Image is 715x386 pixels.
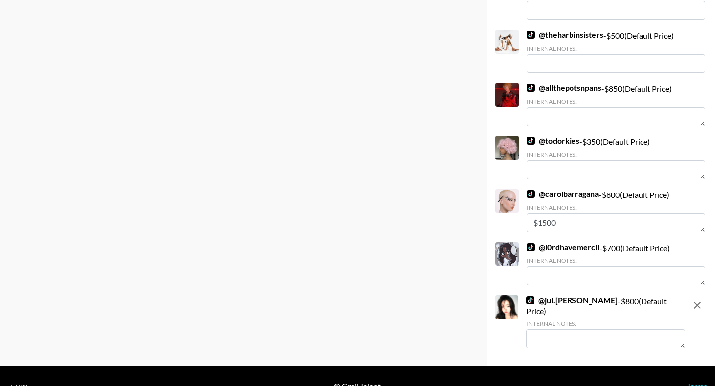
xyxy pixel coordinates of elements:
[527,84,535,92] img: TikTok
[527,189,599,199] a: @carolbarragana
[527,151,705,158] div: Internal Notes:
[526,295,685,348] div: - $ 800 (Default Price)
[527,242,705,285] div: - $ 700 (Default Price)
[527,204,705,211] div: Internal Notes:
[526,296,534,304] img: TikTok
[527,30,603,40] a: @theharbinsisters
[527,83,705,126] div: - $ 850 (Default Price)
[526,320,685,327] div: Internal Notes:
[527,45,705,52] div: Internal Notes:
[527,83,601,93] a: @allthepotsnpans
[527,213,705,232] textarea: $1500
[527,257,705,264] div: Internal Notes:
[687,295,707,315] button: remove
[527,189,705,232] div: - $ 800 (Default Price)
[527,30,705,73] div: - $ 500 (Default Price)
[527,242,599,252] a: @l0rdhavemercii
[527,243,535,251] img: TikTok
[527,98,705,105] div: Internal Notes:
[527,31,535,39] img: TikTok
[527,190,535,198] img: TikTok
[526,295,618,305] a: @jui.[PERSON_NAME]
[527,137,535,145] img: TikTok
[527,136,705,179] div: - $ 350 (Default Price)
[527,136,579,146] a: @todorkies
